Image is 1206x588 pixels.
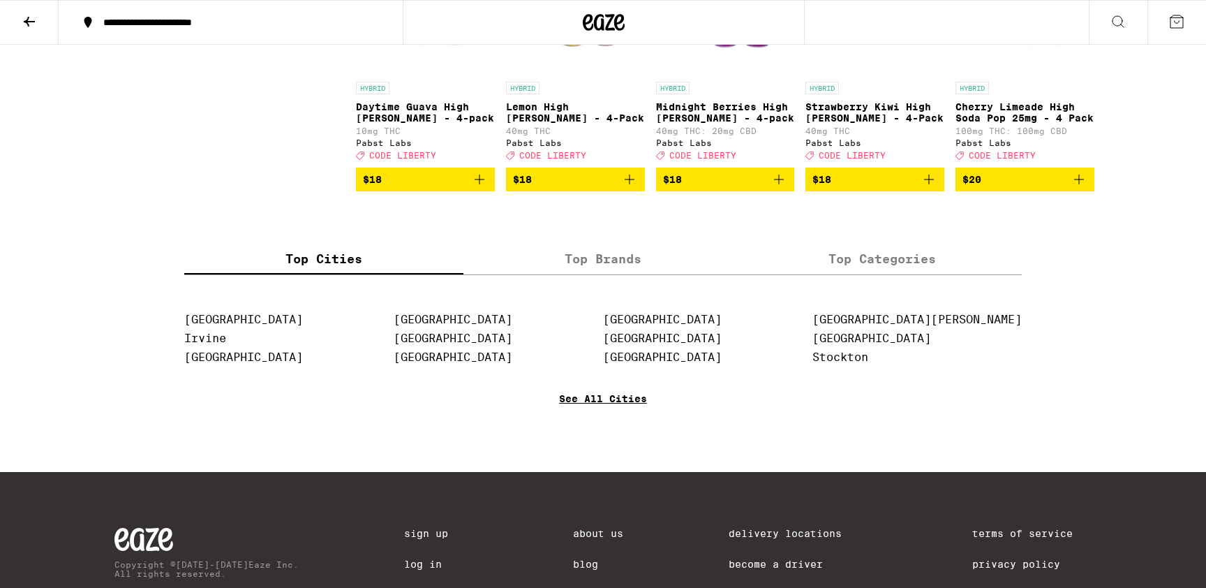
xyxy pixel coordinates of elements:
p: Lemon High [PERSON_NAME] - 4-Pack [506,101,645,124]
p: 40mg THC [506,126,645,135]
a: Stockton [812,351,868,364]
a: [GEOGRAPHIC_DATA] [394,313,512,326]
p: Midnight Berries High [PERSON_NAME] - 4-pack [656,101,795,124]
a: [GEOGRAPHIC_DATA] [603,332,722,345]
p: Daytime Guava High [PERSON_NAME] - 4-pack [356,101,495,124]
a: [GEOGRAPHIC_DATA] [812,332,931,345]
a: Become a Driver [729,559,867,570]
div: Pabst Labs [805,138,944,147]
div: Pabst Labs [656,138,795,147]
p: 10mg THC [356,126,495,135]
p: HYBRID [805,82,839,94]
button: Add to bag [356,168,495,191]
a: [GEOGRAPHIC_DATA][PERSON_NAME] [812,313,1022,326]
label: Top Brands [463,244,743,274]
a: [GEOGRAPHIC_DATA] [184,313,303,326]
p: Copyright © [DATE]-[DATE] Eaze Inc. All rights reserved. [114,560,299,578]
p: HYBRID [506,82,539,94]
a: Log In [404,559,467,570]
p: Cherry Limeade High Soda Pop 25mg - 4 Pack [955,101,1094,124]
label: Top Categories [743,244,1022,274]
span: CODE LIBERTY [669,152,736,161]
span: CODE LIBERTY [369,152,436,161]
span: $18 [513,174,532,185]
a: About Us [573,528,623,539]
p: 40mg THC: 20mg CBD [656,126,795,135]
a: [GEOGRAPHIC_DATA] [603,313,722,326]
a: Delivery Locations [729,528,867,539]
span: $18 [663,174,682,185]
div: Pabst Labs [356,138,495,147]
div: Pabst Labs [506,138,645,147]
a: Blog [573,559,623,570]
p: 40mg THC [805,126,944,135]
span: CODE LIBERTY [819,152,886,161]
span: $20 [962,174,981,185]
a: [GEOGRAPHIC_DATA] [603,351,722,364]
a: Terms of Service [972,528,1092,539]
button: Add to bag [805,168,944,191]
span: Hi. Need any help? [8,10,100,21]
p: Strawberry Kiwi High [PERSON_NAME] - 4-Pack [805,101,944,124]
p: 100mg THC: 100mg CBD [955,126,1094,135]
a: Privacy Policy [972,559,1092,570]
label: Top Cities [184,244,463,274]
a: [GEOGRAPHIC_DATA] [394,351,512,364]
p: HYBRID [656,82,690,94]
div: Pabst Labs [955,138,1094,147]
button: Add to bag [656,168,795,191]
span: CODE LIBERTY [519,152,586,161]
a: [GEOGRAPHIC_DATA] [394,332,512,345]
span: CODE LIBERTY [969,152,1036,161]
a: See All Cities [559,393,647,445]
a: Irvine [184,332,226,345]
button: Add to bag [506,168,645,191]
button: Add to bag [955,168,1094,191]
p: HYBRID [356,82,389,94]
a: Sign Up [404,528,467,539]
div: tabs [184,244,1022,275]
a: [GEOGRAPHIC_DATA] [184,351,303,364]
span: $18 [363,174,382,185]
p: HYBRID [955,82,989,94]
span: $18 [812,174,831,185]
